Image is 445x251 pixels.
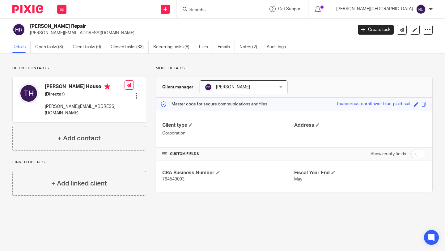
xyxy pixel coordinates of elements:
a: Emails [218,41,235,53]
a: Files [199,41,213,53]
a: Closed tasks (33) [111,41,149,53]
h4: Fiscal Year End [294,170,426,176]
p: More details [156,66,433,71]
a: Details [12,41,31,53]
h4: [PERSON_NAME] House [45,83,125,91]
i: Primary [104,83,110,90]
a: Create task [358,25,394,35]
input: Search [189,7,244,13]
span: 764549093 [162,177,184,181]
img: svg%3E [205,83,212,91]
a: Client tasks (0) [73,41,106,53]
img: Pixie [12,5,43,13]
h4: CRA Business Number [162,170,294,176]
h4: Client type [162,122,294,129]
h4: Address [294,122,426,129]
h4: + Add contact [57,134,101,143]
h4: + Add linked client [51,179,107,188]
span: [PERSON_NAME] [216,85,250,89]
p: [PERSON_NAME][EMAIL_ADDRESS][DOMAIN_NAME] [30,30,349,36]
a: Recurring tasks (8) [153,41,194,53]
a: Notes (2) [239,41,262,53]
p: [PERSON_NAME][EMAIL_ADDRESS][DOMAIN_NAME] [45,104,125,116]
p: Master code for secure communications and files [161,101,267,107]
p: [PERSON_NAME][GEOGRAPHIC_DATA] [336,6,413,12]
h2: [PERSON_NAME] Repair [30,23,285,30]
img: svg%3E [19,83,39,103]
p: Linked clients [12,160,146,165]
h5: (Director) [45,91,125,97]
div: thunderous-cornflower-blue-plaid-suit [337,101,411,108]
img: svg%3E [416,4,426,14]
p: Client contacts [12,66,146,71]
a: Open tasks (3) [35,41,68,53]
span: May [294,177,302,181]
label: Show empty fields [371,151,406,157]
a: Audit logs [267,41,290,53]
span: Get Support [278,7,302,11]
h4: CUSTOM FIELDS [162,151,294,156]
h3: Client manager [162,84,193,90]
p: Corporation [162,130,294,136]
img: svg%3E [12,23,25,36]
